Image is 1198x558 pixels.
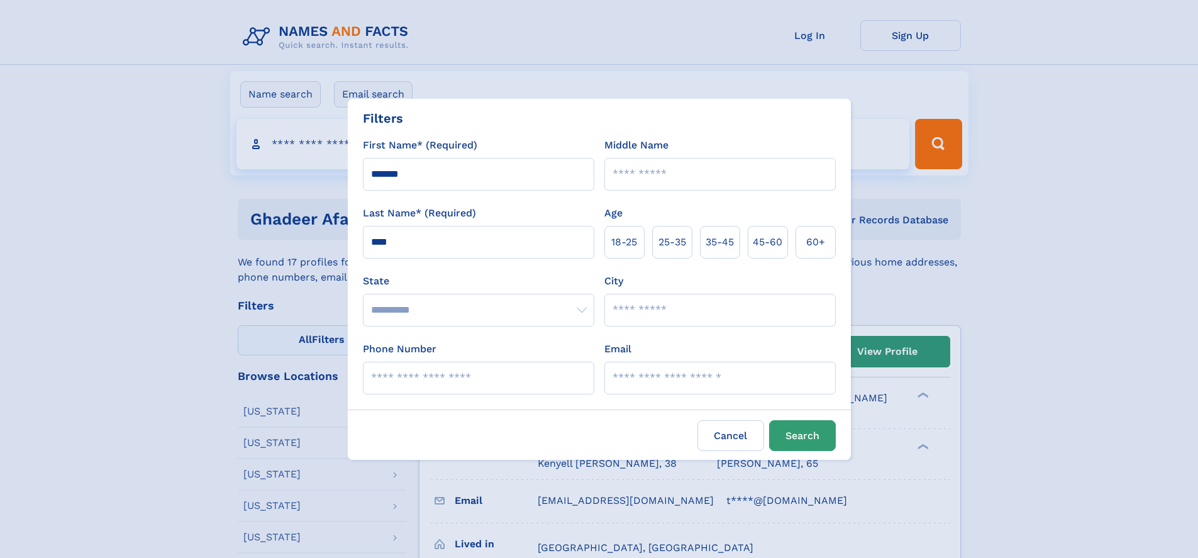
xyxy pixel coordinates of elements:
button: Search [769,420,836,451]
label: City [604,274,623,289]
label: Phone Number [363,342,436,357]
span: 35‑45 [706,235,734,250]
span: 18‑25 [611,235,637,250]
label: Last Name* (Required) [363,206,476,221]
label: Age [604,206,623,221]
label: First Name* (Required) [363,138,477,153]
span: 45‑60 [753,235,782,250]
span: 25‑35 [658,235,686,250]
label: State [363,274,594,289]
span: 60+ [806,235,825,250]
label: Email [604,342,631,357]
label: Cancel [697,420,764,451]
label: Middle Name [604,138,668,153]
div: Filters [363,109,403,128]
